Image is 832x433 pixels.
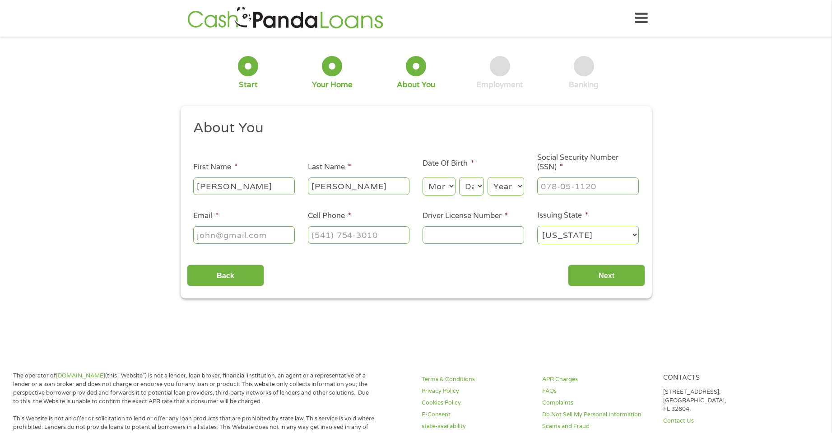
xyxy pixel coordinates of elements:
[422,410,531,419] a: E-Consent
[537,211,588,220] label: Issuing State
[185,5,386,31] img: GetLoanNow Logo
[56,372,105,379] a: [DOMAIN_NAME]
[537,153,639,172] label: Social Security Number (SSN)
[308,211,351,221] label: Cell Phone
[193,211,218,221] label: Email
[476,80,523,90] div: Employment
[308,177,409,195] input: Smith
[308,163,351,172] label: Last Name
[542,410,652,419] a: Do Not Sell My Personal Information
[542,422,652,431] a: Scams and Fraud
[13,372,376,406] p: The operator of (this “Website”) is not a lender, loan broker, financial institution, an agent or...
[537,177,639,195] input: 078-05-1120
[542,375,652,384] a: APR Charges
[193,163,237,172] label: First Name
[422,387,531,396] a: Privacy Policy
[423,159,474,168] label: Date Of Birth
[568,265,645,287] input: Next
[569,80,599,90] div: Banking
[193,119,632,137] h2: About You
[663,388,773,414] p: [STREET_ADDRESS], [GEOGRAPHIC_DATA], FL 32804.
[663,374,773,382] h4: Contacts
[193,226,295,243] input: john@gmail.com
[308,226,409,243] input: (541) 754-3010
[422,399,531,407] a: Cookies Policy
[422,375,531,384] a: Terms & Conditions
[312,80,353,90] div: Your Home
[193,177,295,195] input: John
[542,399,652,407] a: Complaints
[187,265,264,287] input: Back
[423,211,508,221] label: Driver License Number
[542,387,652,396] a: FAQs
[663,417,773,425] a: Contact Us
[397,80,435,90] div: About You
[422,422,531,431] a: state-availability
[239,80,258,90] div: Start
